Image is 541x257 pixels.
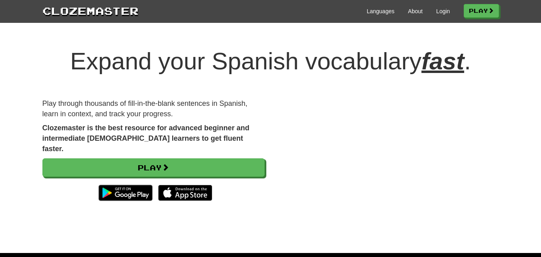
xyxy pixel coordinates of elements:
a: Play [464,4,499,18]
a: Login [436,7,450,15]
img: Get it on Google Play [95,181,157,205]
p: Play through thousands of fill-in-the-blank sentences in Spanish, learn in context, and track you... [42,99,265,119]
h1: Expand your Spanish vocabulary . [42,48,499,75]
a: About [408,7,423,15]
a: Play [42,158,265,177]
em: fast [421,48,464,75]
a: Clozemaster [42,3,139,18]
strong: Clozemaster is the best resource for advanced beginner and intermediate [DEMOGRAPHIC_DATA] learne... [42,124,249,152]
a: Languages [367,7,394,15]
img: Download_on_the_App_Store_Badge_US-UK_135x40-25178aeef6eb6b83b96f5f2d004eda3bffbb37122de64afbaef7... [158,185,212,201]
